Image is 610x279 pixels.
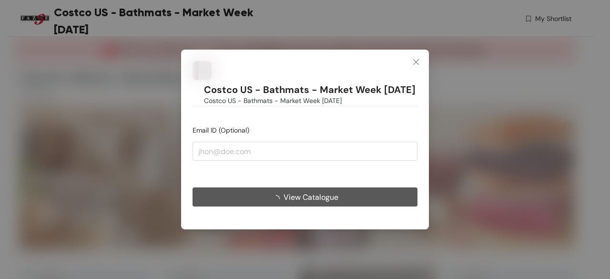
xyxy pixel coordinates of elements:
[284,191,338,203] span: View Catalogue
[204,95,342,106] span: Costco US - Bathmats - Market Week [DATE]
[193,61,212,80] img: Buyer Portal
[193,126,249,134] span: Email ID (Optional)
[204,84,416,96] h1: Costco US - Bathmats - Market Week [DATE]
[272,195,284,203] span: loading
[403,50,429,75] button: Close
[193,187,417,207] button: View Catalogue
[193,142,417,161] input: jhon@doe.com
[412,58,420,66] span: close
